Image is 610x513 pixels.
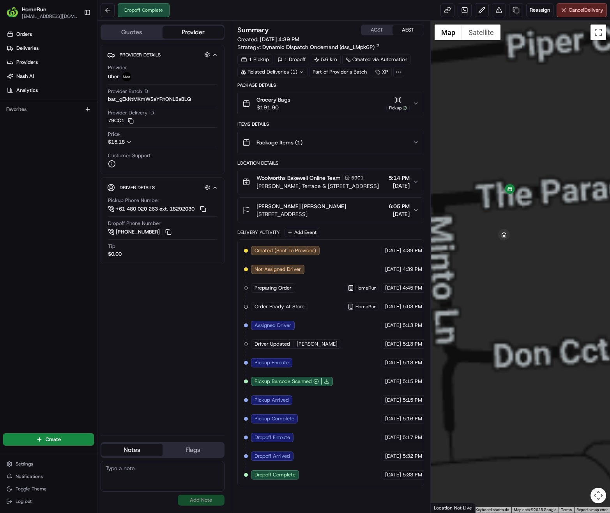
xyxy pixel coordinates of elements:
[16,59,38,66] span: Providers
[256,210,346,218] span: [STREET_ADDRESS]
[237,121,424,127] div: Items Details
[255,378,312,385] span: Pickup Barcode Scanned
[255,285,292,292] span: Preparing Order
[16,31,32,38] span: Orders
[122,72,131,81] img: uber-new-logo.jpeg
[385,303,401,310] span: [DATE]
[431,503,476,513] div: Location Not Live
[22,5,46,13] span: HomeRun
[237,67,308,77] div: Related Deliveries (1)
[403,285,436,292] span: 4:45 PM AEST
[403,341,436,348] span: 5:13 PM AEST
[108,139,177,146] button: $15.18
[238,130,424,155] button: Package Items (1)
[237,82,424,88] div: Package Details
[46,436,61,443] span: Create
[389,174,410,182] span: 5:14 PM
[557,3,607,17] button: CancelDelivery
[255,378,319,385] button: Pickup Barcode Scanned
[403,434,436,441] span: 5:17 PM AEST
[255,341,290,348] span: Driver Updated
[16,461,33,467] span: Settings
[3,84,97,97] a: Analytics
[3,496,94,507] button: Log out
[385,322,401,329] span: [DATE]
[403,453,436,460] span: 5:32 PM AEST
[256,202,346,210] span: [PERSON_NAME] [PERSON_NAME]
[403,247,436,254] span: 4:39 PM AEST
[16,45,39,52] span: Deliveries
[255,247,316,254] span: Created (Sent To Provider)
[255,434,290,441] span: Dropoff Enroute
[107,48,218,61] button: Provider Details
[116,206,194,213] span: +61 480 020 263 ext. 18292030
[255,359,289,366] span: Pickup Enroute
[108,228,173,236] a: [PHONE_NUMBER]
[403,471,436,478] span: 5:33 PM AEST
[163,444,224,456] button: Flags
[403,266,436,273] span: 4:39 PM AEST
[433,502,458,513] a: Open this area in Google Maps (opens a new window)
[372,67,392,77] div: XP
[476,507,509,513] button: Keyboard shortcuts
[256,96,290,104] span: Grocery Bags
[108,117,134,124] button: 79CC1
[435,25,462,40] button: Show street map
[101,444,163,456] button: Notes
[238,198,424,223] button: [PERSON_NAME] [PERSON_NAME][STREET_ADDRESS]6:05 PM[DATE]
[255,415,294,422] span: Pickup Complete
[3,42,97,54] a: Deliveries
[351,175,364,181] span: 5901
[6,6,19,19] img: HomeRun
[108,88,148,95] span: Provider Batch ID
[355,285,377,291] span: HomeRun
[120,184,155,191] span: Driver Details
[297,341,338,348] span: [PERSON_NAME]
[238,91,424,116] button: Grocery Bags$191.90Pickup
[3,28,97,40] a: Orders
[108,243,115,250] span: Tip
[385,471,401,478] span: [DATE]
[16,498,32,504] span: Log out
[285,228,319,237] button: Add Event
[3,70,97,83] a: Nash AI
[3,56,97,69] a: Providers
[386,96,410,111] button: Pickup
[262,43,375,51] span: Dynamic Dispatch Ondemand (dss_LMpk6P)
[403,397,436,404] span: 5:15 PM AEST
[342,54,411,65] a: Created via Automation
[108,96,191,103] span: bat_gEkNtMKmWSaYRhONLBaBLQ
[403,359,436,366] span: 5:13 PM AEST
[107,181,218,194] button: Driver Details
[385,266,401,273] span: [DATE]
[433,502,458,513] img: Google
[255,471,295,478] span: Dropoff Complete
[3,483,94,494] button: Toggle Theme
[108,220,161,227] span: Dropoff Phone Number
[16,73,34,80] span: Nash AI
[385,453,401,460] span: [DATE]
[385,434,401,441] span: [DATE]
[385,247,401,254] span: [DATE]
[108,205,207,213] a: +61 480 020 263 ext. 18292030
[591,25,606,40] button: Toggle fullscreen view
[255,397,289,404] span: Pickup Arrived
[108,139,125,145] span: $15.18
[576,508,608,512] a: Report a map error
[389,182,410,190] span: [DATE]
[361,25,393,35] button: ACST
[108,152,151,159] span: Customer Support
[237,229,280,235] div: Delivery Activity
[462,25,500,40] button: Show satellite imagery
[389,210,410,218] span: [DATE]
[108,251,122,258] div: $0.00
[403,303,436,310] span: 5:03 PM AEST
[385,359,401,366] span: [DATE]
[385,341,401,348] span: [DATE]
[256,174,341,182] span: Woolworths Bakewell Online Team
[22,13,78,19] button: [EMAIL_ADDRESS][DOMAIN_NAME]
